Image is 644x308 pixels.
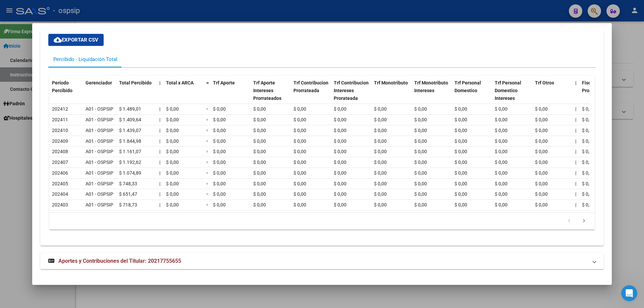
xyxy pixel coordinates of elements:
[495,191,507,197] span: $ 0,00
[334,181,346,186] span: $ 0,00
[293,181,306,186] span: $ 0,00
[495,202,507,207] span: $ 0,00
[52,160,68,165] span: 202407
[253,202,266,207] span: $ 0,00
[53,56,117,63] div: Percibido - Liquidación Total
[582,181,595,186] span: $ 0,00
[54,36,62,44] mat-icon: cloud_download
[575,149,576,154] span: |
[86,106,113,112] span: A01 - OSPSIP
[495,128,507,133] span: $ 0,00
[86,149,113,154] span: A01 - OSPSIP
[52,138,68,144] span: 202409
[119,170,141,176] span: $ 1.074,89
[495,117,507,122] span: $ 0,00
[157,76,163,113] datatable-header-cell: |
[49,76,83,113] datatable-header-cell: Período Percibido
[119,106,141,112] span: $ 1.489,01
[374,138,387,144] span: $ 0,00
[414,181,427,186] span: $ 0,00
[40,18,604,246] div: Aportes y Contribuciones del Afiliado: 27178251363
[52,170,68,176] span: 202406
[213,128,226,133] span: $ 0,00
[166,80,194,85] span: Total x ARCA
[495,149,507,154] span: $ 0,00
[582,80,610,93] span: Fiscalización Prorateado
[119,117,141,122] span: $ 1.409,64
[86,191,113,197] span: A01 - OSPSIP
[253,160,266,165] span: $ 0,00
[86,170,113,176] span: A01 - OSPSIP
[374,202,387,207] span: $ 0,00
[374,80,408,85] span: Trf Monotributo
[535,191,548,197] span: $ 0,00
[40,253,604,269] mat-expansion-panel-header: Aportes y Contribuciones del Titular: 20217755655
[159,149,160,154] span: |
[58,258,181,264] span: Aportes y Contribuciones del Titular: 20217755655
[582,138,595,144] span: $ 0,00
[334,170,346,176] span: $ 0,00
[374,191,387,197] span: $ 0,00
[454,117,467,122] span: $ 0,00
[119,191,137,197] span: $ 651,47
[454,138,467,144] span: $ 0,00
[166,106,179,112] span: $ 0,00
[334,202,346,207] span: $ 0,00
[535,80,554,85] span: Trf Otros
[86,181,113,186] span: A01 - OSPSIP
[582,191,595,197] span: $ 0,00
[119,181,137,186] span: $ 748,33
[54,37,98,43] span: Exportar CSV
[52,128,68,133] span: 202410
[163,76,204,113] datatable-header-cell: Total x ARCA
[454,160,467,165] span: $ 0,00
[454,128,467,133] span: $ 0,00
[414,106,427,112] span: $ 0,00
[293,138,306,144] span: $ 0,00
[206,160,209,165] span: =
[86,138,113,144] span: A01 - OSPSIP
[206,128,209,133] span: =
[535,160,548,165] span: $ 0,00
[495,181,507,186] span: $ 0,00
[535,106,548,112] span: $ 0,00
[454,202,467,207] span: $ 0,00
[251,76,291,113] datatable-header-cell: Trf Aporte Intereses Prorrateados
[166,202,179,207] span: $ 0,00
[575,128,576,133] span: |
[119,80,152,85] span: Total Percibido
[116,76,157,113] datatable-header-cell: Total Percibido
[213,160,226,165] span: $ 0,00
[582,117,595,122] span: $ 0,00
[573,76,579,113] datatable-header-cell: |
[206,149,209,154] span: =
[334,160,346,165] span: $ 0,00
[253,191,266,197] span: $ 0,00
[414,149,427,154] span: $ 0,00
[166,138,179,144] span: $ 0,00
[334,106,346,112] span: $ 0,00
[535,149,548,154] span: $ 0,00
[582,149,595,154] span: $ 0,00
[334,191,346,197] span: $ 0,00
[374,181,387,186] span: $ 0,00
[52,80,72,93] span: Período Percibido
[575,191,576,197] span: |
[454,170,467,176] span: $ 0,00
[454,191,467,197] span: $ 0,00
[206,138,209,144] span: =
[166,149,179,154] span: $ 0,00
[575,80,577,85] span: |
[414,191,427,197] span: $ 0,00
[334,149,346,154] span: $ 0,00
[334,80,369,101] span: Trf Contribucion Intereses Prorateada
[575,117,576,122] span: |
[575,170,576,176] span: |
[535,170,548,176] span: $ 0,00
[412,76,452,113] datatable-header-cell: Trf Monotributo Intereses
[575,160,576,165] span: |
[454,149,467,154] span: $ 0,00
[52,106,68,112] span: 202412
[454,106,467,112] span: $ 0,00
[48,34,104,46] button: Exportar CSV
